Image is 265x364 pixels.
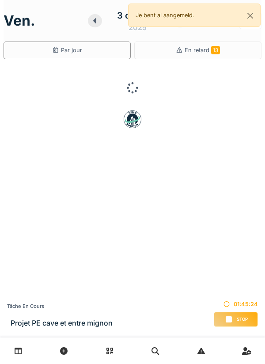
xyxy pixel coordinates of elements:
[11,319,113,327] h3: Projet PE cave et entre mignon
[214,300,258,308] div: 01:45:24
[52,46,82,54] div: Par jour
[117,9,158,22] div: 3 octobre
[7,303,113,310] div: Tâche en cours
[211,46,220,54] span: 13
[4,12,35,29] h1: ven.
[237,316,248,322] span: Stop
[129,22,147,33] div: 2025
[185,47,220,53] span: En retard
[124,110,141,128] img: badge-BVDL4wpA.svg
[240,4,260,27] button: Close
[128,4,261,27] div: Je bent al aangemeld.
